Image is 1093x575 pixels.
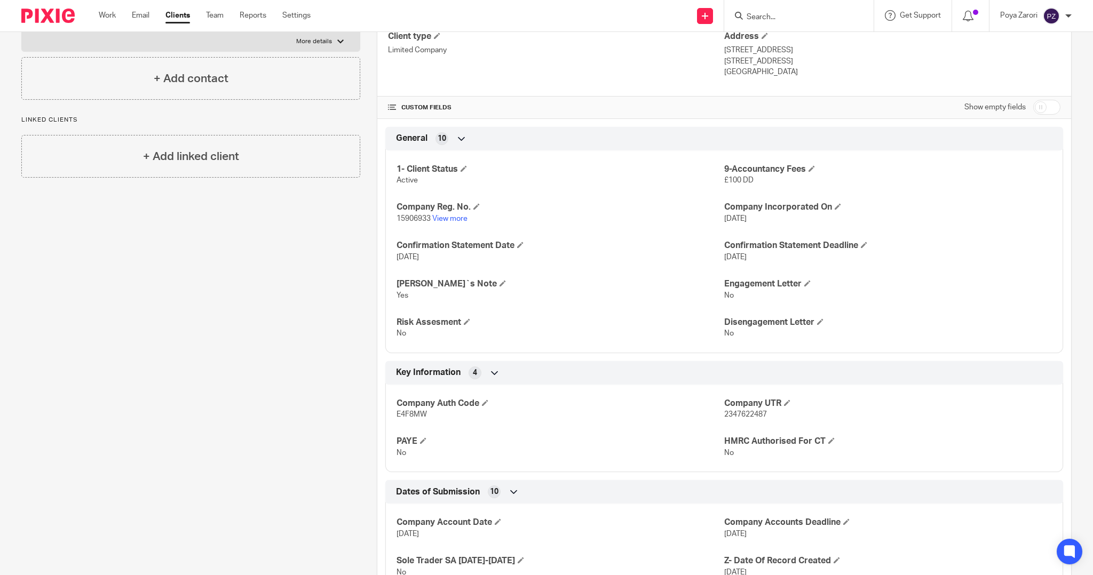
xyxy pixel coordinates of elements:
span: Active [397,177,418,184]
span: Dates of Submission [396,486,480,498]
h4: Company Account Date [397,517,724,528]
img: Pixie [21,9,75,23]
p: More details [296,37,332,46]
span: 10 [438,133,446,144]
span: 2347622487 [724,411,767,418]
span: No [397,330,406,337]
span: Yes [397,292,408,299]
span: Key Information [396,367,461,378]
span: No [724,292,734,299]
span: No [397,449,406,457]
span: General [396,133,427,144]
h4: Company Incorporated On [724,202,1052,213]
h4: Company Accounts Deadline [724,517,1052,528]
p: Linked clients [21,116,360,124]
a: View more [432,215,468,222]
span: [DATE] [724,215,747,222]
img: svg%3E [1043,7,1060,25]
h4: Risk Assesment [397,317,724,328]
h4: [PERSON_NAME]`s Note [397,278,724,290]
h4: Client type [388,31,724,42]
a: Team [206,10,224,21]
span: Get Support [900,12,941,19]
h4: CUSTOM FIELDS [388,103,724,112]
h4: Disengagement Letter [724,317,1052,328]
a: Reports [240,10,266,21]
p: [GEOGRAPHIC_DATA] [724,67,1060,77]
h4: PAYE [397,436,724,447]
h4: + Add contact [154,70,228,87]
a: Email [132,10,149,21]
h4: Confirmation Statement Date [397,240,724,251]
h4: 1- Client Status [397,164,724,175]
span: 4 [473,368,477,378]
p: [STREET_ADDRESS] [724,45,1060,55]
span: [DATE] [397,530,419,538]
h4: Engagement Letter [724,278,1052,290]
p: Poya Zarori [1000,10,1037,21]
p: [STREET_ADDRESS] [724,56,1060,67]
span: No [724,449,734,457]
h4: HMRC Authorised For CT [724,436,1052,447]
span: 15906933 [397,215,431,222]
h4: Address [724,31,1060,42]
span: [DATE] [724,253,747,261]
a: Clients [165,10,190,21]
span: [DATE] [724,530,747,538]
a: Settings [282,10,311,21]
label: Show empty fields [964,102,1026,113]
span: 10 [490,486,498,497]
h4: + Add linked client [143,148,239,165]
h4: 9-Accountancy Fees [724,164,1052,175]
span: [DATE] [397,253,419,261]
span: £100 DD [724,177,754,184]
input: Search [746,13,842,22]
span: E4F8MW [397,411,427,418]
a: Work [99,10,116,21]
h4: Confirmation Statement Deadline [724,240,1052,251]
h4: Z- Date Of Record Created [724,555,1052,566]
h4: Company Reg. No. [397,202,724,213]
h4: Sole Trader SA [DATE]-[DATE] [397,555,724,566]
h4: Company UTR [724,398,1052,409]
span: No [724,330,734,337]
h4: Company Auth Code [397,398,724,409]
p: Limited Company [388,45,724,55]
